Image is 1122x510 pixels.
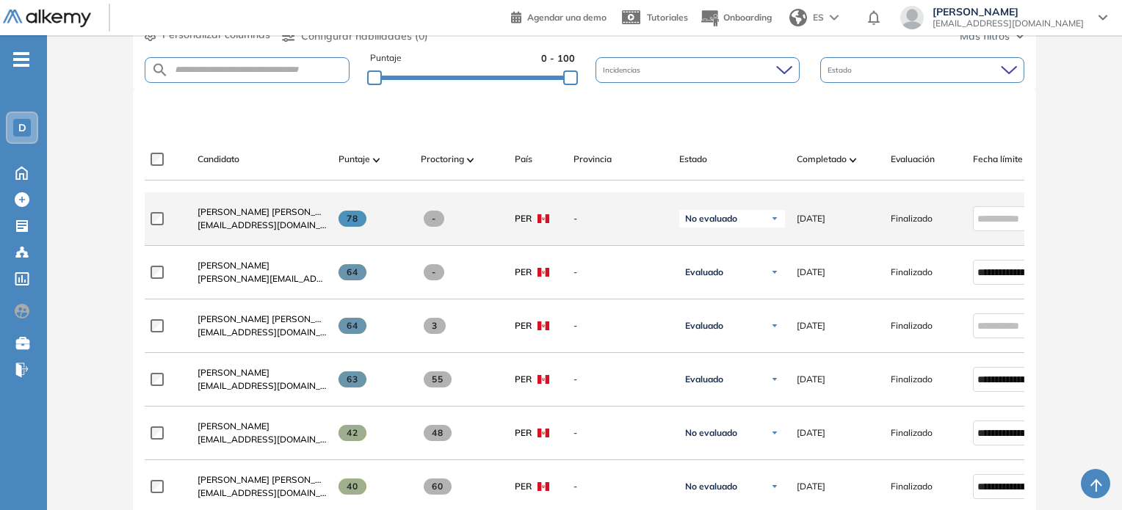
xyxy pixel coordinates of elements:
[198,366,327,379] a: [PERSON_NAME]
[198,260,269,271] span: [PERSON_NAME]
[424,211,445,227] span: -
[573,153,612,166] span: Provincia
[3,10,91,28] img: Logo
[770,482,779,491] img: Ícono de flecha
[573,373,667,386] span: -
[527,12,607,23] span: Agendar una demo
[573,480,667,493] span: -
[685,481,737,492] span: No evaluado
[685,320,723,332] span: Evaluado
[198,272,327,285] span: [PERSON_NAME][EMAIL_ADDRESS][DOMAIN_NAME]
[891,212,933,225] span: Finalizado
[933,18,1084,29] span: [EMAIL_ADDRESS][DOMAIN_NAME]
[797,373,825,386] span: [DATE]
[596,57,800,83] div: Incidencias
[891,153,935,166] span: Evaluación
[198,433,327,446] span: [EMAIL_ADDRESS][DOMAIN_NAME]
[515,212,532,225] span: PER
[339,264,367,280] span: 64
[339,211,367,227] span: 78
[515,266,532,279] span: PER
[370,51,402,65] span: Puntaje
[891,319,933,332] span: Finalizado
[891,266,933,279] span: Finalizado
[685,374,723,385] span: Evaluado
[820,57,1024,83] div: Estado
[770,429,779,437] img: Ícono de flecha
[797,480,825,493] span: [DATE]
[789,9,807,26] img: world
[18,122,26,134] span: D
[850,158,857,162] img: [missing "en.ARROW_ALT" translation]
[421,153,464,166] span: Proctoring
[13,58,29,61] i: -
[424,318,446,334] span: 3
[891,480,933,493] span: Finalizado
[538,429,549,437] img: PER
[973,153,1023,166] span: Fecha límite
[770,268,779,277] img: Ícono de flecha
[538,214,549,223] img: PER
[339,478,367,495] span: 40
[198,313,418,324] span: [PERSON_NAME] [PERSON_NAME] [PERSON_NAME]
[603,65,643,76] span: Incidencias
[515,480,532,493] span: PER
[679,153,707,166] span: Estado
[339,153,370,166] span: Puntaje
[151,61,169,79] img: SEARCH_ALT
[770,321,779,330] img: Ícono de flecha
[515,373,532,386] span: PER
[198,326,327,339] span: [EMAIL_ADDRESS][DOMAIN_NAME]
[685,427,737,439] span: No evaluado
[339,318,367,334] span: 64
[515,153,532,166] span: País
[960,29,1024,44] button: Más filtros
[723,12,772,23] span: Onboarding
[813,11,824,24] span: ES
[198,473,327,487] a: [PERSON_NAME] [PERSON_NAME]
[933,6,1084,18] span: [PERSON_NAME]
[424,425,452,441] span: 48
[515,319,532,332] span: PER
[538,321,549,330] img: PER
[797,153,847,166] span: Completado
[770,375,779,384] img: Ícono de flecha
[541,51,575,65] span: 0 - 100
[573,426,667,440] span: -
[797,266,825,279] span: [DATE]
[198,206,344,217] span: [PERSON_NAME] [PERSON_NAME]
[573,319,667,332] span: -
[198,259,327,272] a: [PERSON_NAME]
[770,214,779,223] img: Ícono de flecha
[538,268,549,277] img: PER
[198,474,344,485] span: [PERSON_NAME] [PERSON_NAME]
[282,29,428,44] button: Configurar habilidades (0)
[198,205,327,219] a: [PERSON_NAME] [PERSON_NAME]
[424,478,452,495] span: 60
[1049,440,1122,510] div: Widget de chat
[891,426,933,440] span: Finalizado
[647,12,688,23] span: Tutoriales
[511,7,607,25] a: Agendar una demo
[797,212,825,225] span: [DATE]
[198,420,269,431] span: [PERSON_NAME]
[198,367,269,378] span: [PERSON_NAME]
[515,426,532,440] span: PER
[797,319,825,332] span: [DATE]
[1049,440,1122,510] iframe: Chat Widget
[339,371,367,387] span: 63
[830,15,839,21] img: arrow
[301,29,428,44] span: Configurar habilidades (0)
[538,375,549,384] img: PER
[424,264,445,280] span: -
[685,213,737,225] span: No evaluado
[339,425,367,441] span: 42
[198,379,327,393] span: [EMAIL_ADDRESS][DOMAIN_NAME]
[198,219,327,232] span: [EMAIL_ADDRESS][DOMAIN_NAME]
[198,313,327,326] a: [PERSON_NAME] [PERSON_NAME] [PERSON_NAME]
[573,266,667,279] span: -
[424,371,452,387] span: 55
[700,2,772,34] button: Onboarding
[573,212,667,225] span: -
[373,158,380,162] img: [missing "en.ARROW_ALT" translation]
